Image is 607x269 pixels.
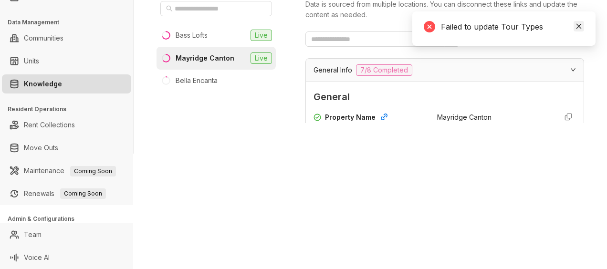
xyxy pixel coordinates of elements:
[166,5,173,12] span: search
[24,74,62,93] a: Knowledge
[24,184,106,203] a: RenewalsComing Soon
[356,64,412,76] span: 7/8 Completed
[8,105,133,114] h3: Resident Operations
[424,21,435,32] span: close-circle
[24,248,50,267] a: Voice AI
[8,18,133,27] h3: Data Management
[251,30,272,41] span: Live
[176,75,218,86] div: Bella Encanta
[24,115,75,134] a: Rent Collections
[314,65,352,75] span: General Info
[24,225,42,244] a: Team
[2,115,131,134] li: Rent Collections
[325,112,426,124] div: Property Name
[576,23,582,30] span: close
[176,53,234,63] div: Mayridge Canton
[2,74,131,93] li: Knowledge
[2,225,131,244] li: Team
[314,90,576,104] span: General
[176,30,208,41] div: Bass Lofts
[8,215,133,223] h3: Admin & Configurations
[251,52,272,64] span: Live
[24,138,58,157] a: Move Outs
[70,166,116,176] span: Coming Soon
[2,29,131,48] li: Communities
[570,67,576,72] span: expanded
[574,21,584,31] a: Close
[2,138,131,157] li: Move Outs
[2,248,131,267] li: Voice AI
[2,184,131,203] li: Renewals
[2,52,131,71] li: Units
[24,29,63,48] a: Communities
[24,52,39,71] a: Units
[437,113,492,121] span: Mayridge Canton
[2,161,131,180] li: Maintenance
[306,59,584,82] div: General Info7/8 Completed
[441,21,584,32] div: Failed to update Tour Types
[60,188,106,199] span: Coming Soon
